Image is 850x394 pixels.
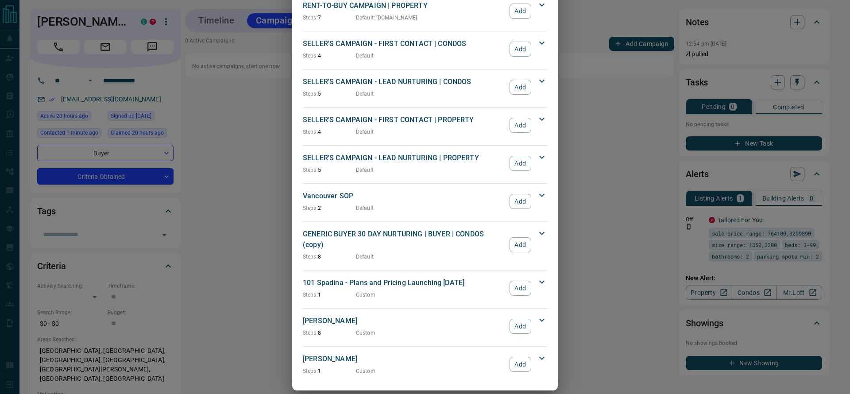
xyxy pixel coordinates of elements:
[303,354,505,364] p: [PERSON_NAME]
[510,319,531,334] button: Add
[303,254,318,260] span: Steps:
[303,352,547,377] div: [PERSON_NAME]Steps:1CustomAdd
[356,291,375,299] p: Custom
[303,53,318,59] span: Steps:
[356,14,417,22] p: Default : [DOMAIN_NAME]
[303,316,505,326] p: [PERSON_NAME]
[303,204,356,212] p: 2
[303,367,356,375] p: 1
[356,367,375,375] p: Custom
[303,153,505,163] p: SELLER'S CAMPAIGN - LEAD NURTURING | PROPERTY
[303,77,505,87] p: SELLER'S CAMPAIGN - LEAD NURTURING | CONDOS
[303,14,356,22] p: 7
[510,118,531,133] button: Add
[510,4,531,19] button: Add
[356,204,374,212] p: Default
[303,253,356,261] p: 8
[510,156,531,171] button: Add
[356,128,374,136] p: Default
[303,75,547,100] div: SELLER'S CAMPAIGN - LEAD NURTURING | CONDOSSteps:5DefaultAdd
[356,52,374,60] p: Default
[303,368,318,374] span: Steps:
[303,314,547,339] div: [PERSON_NAME]Steps:8CustomAdd
[303,91,318,97] span: Steps:
[303,15,318,21] span: Steps:
[303,189,547,214] div: Vancouver SOPSteps:2DefaultAdd
[303,167,318,173] span: Steps:
[303,291,356,299] p: 1
[510,42,531,57] button: Add
[303,90,356,98] p: 5
[303,278,505,288] p: 101 Spadina - Plans and Pricing Launching [DATE]
[510,237,531,252] button: Add
[356,329,375,337] p: Custom
[510,194,531,209] button: Add
[356,253,374,261] p: Default
[303,205,318,211] span: Steps:
[510,281,531,296] button: Add
[510,357,531,372] button: Add
[303,129,318,135] span: Steps:
[303,191,505,201] p: Vancouver SOP
[303,227,547,263] div: GENERIC BUYER 30 DAY NURTURING | BUYER | CONDOS (copy)Steps:8DefaultAdd
[303,329,356,337] p: 8
[303,151,547,176] div: SELLER'S CAMPAIGN - LEAD NURTURING | PROPERTYSteps:5DefaultAdd
[303,39,505,49] p: SELLER'S CAMPAIGN - FIRST CONTACT | CONDOS
[356,166,374,174] p: Default
[510,80,531,95] button: Add
[303,37,547,62] div: SELLER'S CAMPAIGN - FIRST CONTACT | CONDOSSteps:4DefaultAdd
[303,229,505,250] p: GENERIC BUYER 30 DAY NURTURING | BUYER | CONDOS (copy)
[303,115,505,125] p: SELLER'S CAMPAIGN - FIRST CONTACT | PROPERTY
[303,292,318,298] span: Steps:
[303,166,356,174] p: 5
[303,0,505,11] p: RENT-TO-BUY CAMPAIGN | PROPERTY
[303,128,356,136] p: 4
[303,330,318,336] span: Steps:
[303,52,356,60] p: 4
[303,113,547,138] div: SELLER'S CAMPAIGN - FIRST CONTACT | PROPERTYSteps:4DefaultAdd
[303,276,547,301] div: 101 Spadina - Plans and Pricing Launching [DATE]Steps:1CustomAdd
[356,90,374,98] p: Default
